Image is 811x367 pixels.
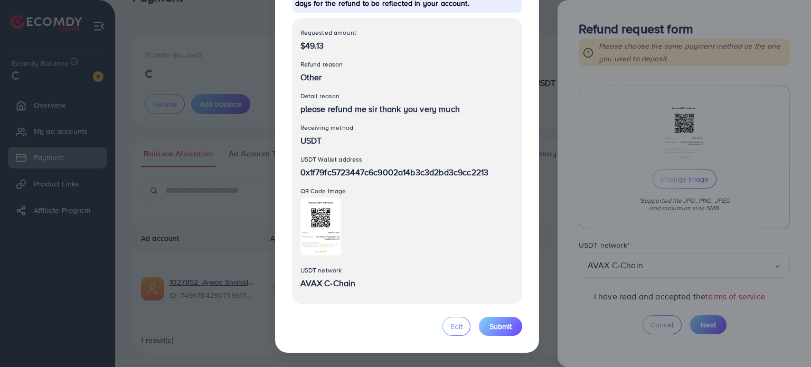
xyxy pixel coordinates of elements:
[479,317,522,336] button: Submit
[300,166,514,178] p: 0x1f79fc5723447c6c9002a14b3c3d2bd3c9cc2213
[450,321,463,332] span: Edit
[300,26,514,39] p: Requested amount
[300,71,514,83] p: Other
[300,102,514,115] p: please refund me sir thank you very much
[300,185,514,197] p: QR Code Image
[300,121,514,134] p: Receiving method
[300,134,514,147] p: USDT
[300,90,514,102] p: Detail reason
[766,319,803,359] iframe: Chat
[300,197,342,256] img: Preview Image
[300,277,514,289] p: AVAX C-Chain
[300,58,514,71] p: Refund reason
[300,153,514,166] p: USDT Wallet address
[489,321,512,332] span: Submit
[442,317,470,336] button: Edit
[300,39,514,52] p: $49.13
[300,264,514,277] p: USDT network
